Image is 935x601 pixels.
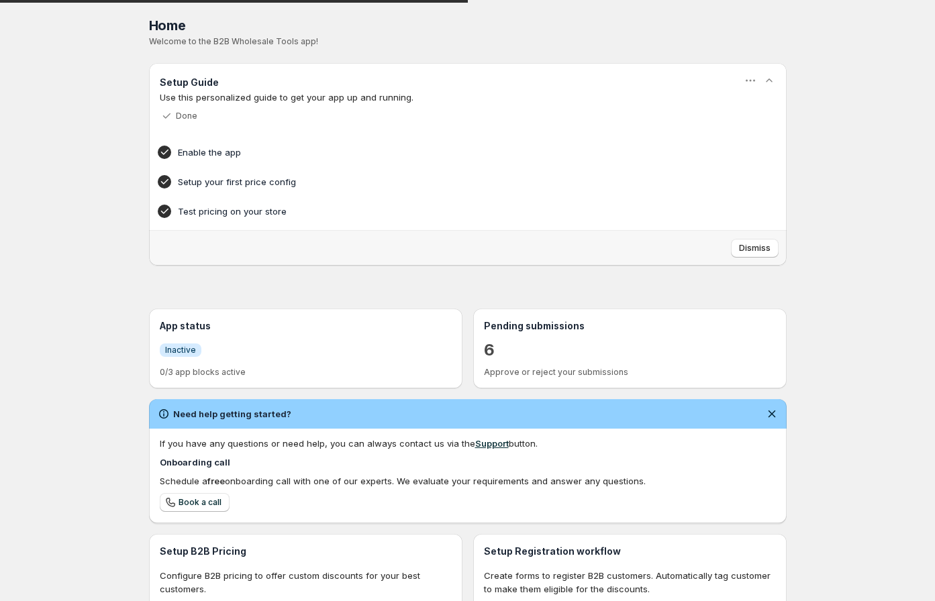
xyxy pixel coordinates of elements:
[160,319,452,333] h3: App status
[179,497,222,508] span: Book a call
[149,36,787,47] p: Welcome to the B2B Wholesale Tools app!
[475,438,509,449] a: Support
[160,455,776,469] h4: Onboarding call
[160,474,776,488] div: Schedule a onboarding call with one of our experts. We evaluate your requirements and answer any ...
[173,407,291,421] h2: Need help getting started?
[178,205,716,218] h4: Test pricing on your store
[739,243,771,254] span: Dismiss
[484,339,495,361] a: 6
[160,437,776,450] div: If you have any questions or need help, you can always contact us via the button.
[149,17,186,34] span: Home
[160,493,230,512] a: Book a call
[160,91,776,104] p: Use this personalized guide to get your app up and running.
[160,343,201,357] a: InfoInactive
[178,146,716,159] h4: Enable the app
[484,367,776,378] p: Approve or reject your submissions
[160,76,219,89] h3: Setup Guide
[484,545,776,558] h3: Setup Registration workflow
[762,404,781,423] button: Dismiss notification
[484,569,776,596] p: Create forms to register B2B customers. Automatically tag customer to make them eligible for the ...
[176,111,197,121] p: Done
[484,319,776,333] h3: Pending submissions
[160,545,452,558] h3: Setup B2B Pricing
[160,367,452,378] p: 0/3 app blocks active
[207,476,225,486] b: free
[178,175,716,188] h4: Setup your first price config
[731,239,779,258] button: Dismiss
[160,569,452,596] p: Configure B2B pricing to offer custom discounts for your best customers.
[165,345,196,356] span: Inactive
